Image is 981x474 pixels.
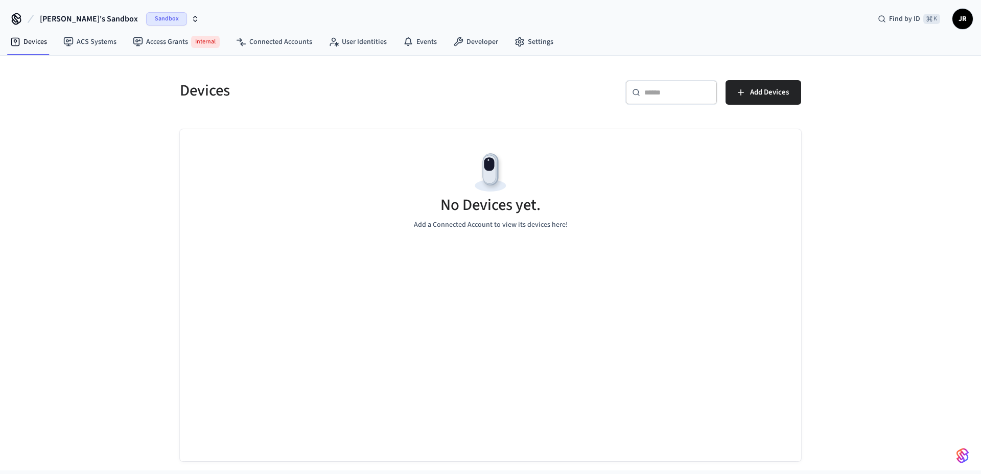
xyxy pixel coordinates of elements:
[889,14,920,24] span: Find by ID
[468,150,513,196] img: Devices Empty State
[440,195,541,216] h5: No Devices yet.
[870,10,948,28] div: Find by ID⌘ K
[228,33,320,51] a: Connected Accounts
[320,33,395,51] a: User Identities
[953,10,972,28] span: JR
[445,33,506,51] a: Developer
[125,32,228,52] a: Access GrantsInternal
[506,33,562,51] a: Settings
[726,80,801,105] button: Add Devices
[923,14,940,24] span: ⌘ K
[191,36,220,48] span: Internal
[956,447,969,464] img: SeamLogoGradient.69752ec5.svg
[180,80,484,101] h5: Devices
[2,33,55,51] a: Devices
[750,86,789,99] span: Add Devices
[55,33,125,51] a: ACS Systems
[146,12,187,26] span: Sandbox
[395,33,445,51] a: Events
[952,9,973,29] button: JR
[414,220,568,230] p: Add a Connected Account to view its devices here!
[40,13,138,25] span: [PERSON_NAME]'s Sandbox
